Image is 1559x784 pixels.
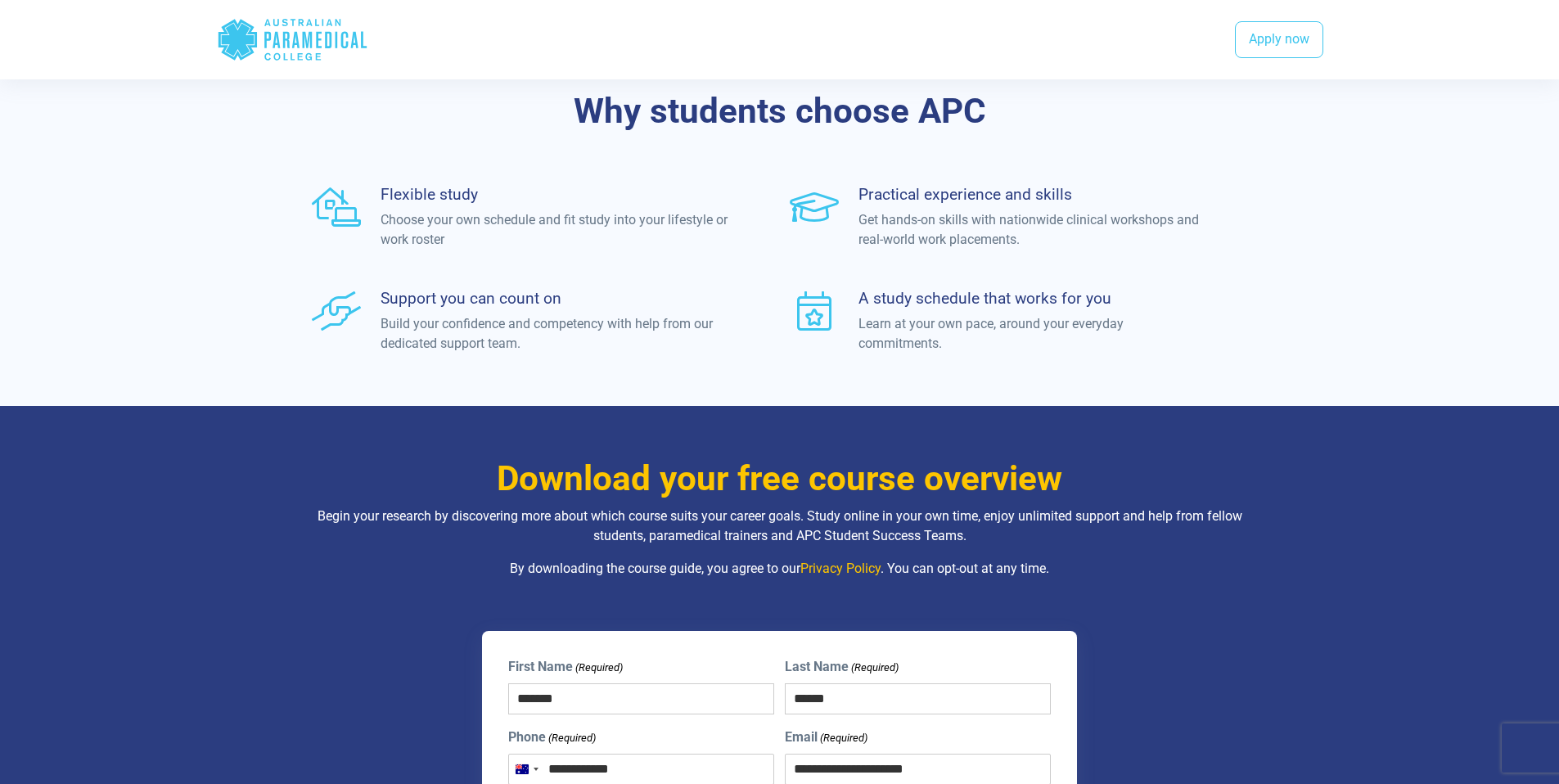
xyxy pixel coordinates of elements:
div: Australian Paramedical College [217,13,368,66]
label: Email [785,728,867,747]
p: Begin your research by discovering more about which course suits your career goals. Study online ... [301,507,1259,546]
a: Privacy Policy [800,561,881,576]
p: Build your confidence and competency with help from our dedicated support team. [381,314,730,354]
button: Selected country [509,755,543,784]
label: First Name [508,657,623,677]
span: (Required) [850,660,899,676]
span: (Required) [819,730,868,746]
h4: Support you can count on [381,289,730,308]
label: Last Name [785,657,899,677]
label: Phone [508,728,596,747]
h4: Flexible study [381,185,730,204]
h4: A study schedule that works for you [858,289,1208,308]
a: Apply now [1235,21,1323,59]
span: (Required) [547,730,596,746]
p: Get hands-on skills with nationwide clinical workshops and real-world work placements. [858,210,1208,250]
p: Choose your own schedule and fit study into your lifestyle or work roster [381,210,730,250]
h4: Practical experience and skills [858,185,1208,204]
h3: Download your free course overview [301,458,1259,500]
h3: Why students choose APC [301,91,1259,133]
span: (Required) [574,660,623,676]
p: Learn at your own pace, around your everyday commitments. [858,314,1208,354]
p: By downloading the course guide, you agree to our . You can opt-out at any time. [301,559,1259,579]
